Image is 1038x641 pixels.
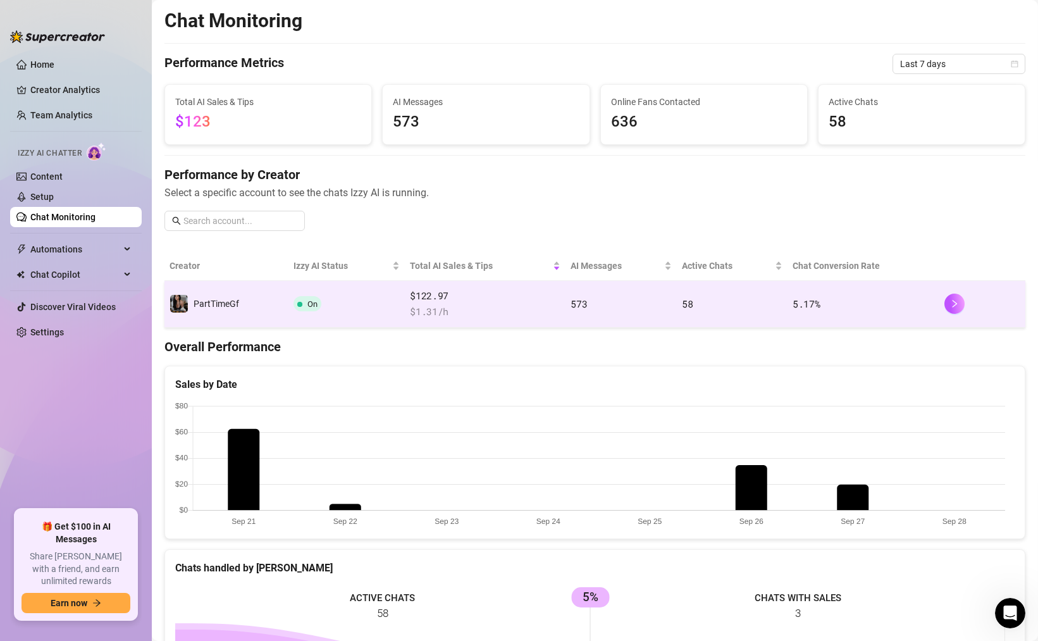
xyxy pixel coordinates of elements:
[87,142,106,161] img: AI Chatter
[900,54,1018,73] span: Last 7 days
[30,302,116,312] a: Discover Viral Videos
[30,171,63,182] a: Content
[410,259,550,273] span: Total AI Sales & Tips
[164,166,1025,184] h4: Performance by Creator
[950,299,959,308] span: right
[410,289,560,304] span: $122.97
[164,54,284,74] h4: Performance Metrics
[293,259,390,273] span: Izzy AI Status
[30,239,120,259] span: Automations
[30,327,64,337] a: Settings
[565,251,677,281] th: AI Messages
[393,95,579,109] span: AI Messages
[172,216,181,225] span: search
[10,30,105,43] img: logo-BBDzfeDw.svg
[682,297,693,310] span: 58
[164,9,302,33] h2: Chat Monitoring
[788,251,939,281] th: Chat Conversion Rate
[175,95,361,109] span: Total AI Sales & Tips
[611,95,797,109] span: Online Fans Contacted
[92,599,101,607] span: arrow-right
[829,95,1015,109] span: Active Chats
[677,251,788,281] th: Active Chats
[16,244,27,254] span: thunderbolt
[1011,60,1018,68] span: calendar
[164,338,1025,356] h4: Overall Performance
[22,551,130,588] span: Share [PERSON_NAME] with a friend, and earn unlimited rewards
[51,598,87,608] span: Earn now
[175,113,211,130] span: $123
[22,593,130,613] button: Earn nowarrow-right
[30,212,96,222] a: Chat Monitoring
[22,521,130,545] span: 🎁 Get $100 in AI Messages
[30,110,92,120] a: Team Analytics
[194,299,239,309] span: PartTimeGf
[183,214,297,228] input: Search account...
[944,294,965,314] button: right
[793,297,820,310] span: 5.17 %
[393,110,579,134] span: 573
[30,80,132,100] a: Creator Analytics
[170,295,188,313] img: PartTimeGf
[18,147,82,159] span: Izzy AI Chatter
[571,259,662,273] span: AI Messages
[995,598,1025,628] iframe: Intercom live chat
[175,377,1015,392] div: Sales by Date
[829,110,1015,134] span: 58
[405,251,565,281] th: Total AI Sales & Tips
[164,251,288,281] th: Creator
[30,59,54,70] a: Home
[30,192,54,202] a: Setup
[571,297,587,310] span: 573
[288,251,405,281] th: Izzy AI Status
[682,259,772,273] span: Active Chats
[175,560,1015,576] div: Chats handled by [PERSON_NAME]
[16,270,25,279] img: Chat Copilot
[410,304,560,320] span: $ 1.31 /h
[30,264,120,285] span: Chat Copilot
[164,185,1025,201] span: Select a specific account to see the chats Izzy AI is running.
[611,110,797,134] span: 636
[307,299,318,309] span: On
